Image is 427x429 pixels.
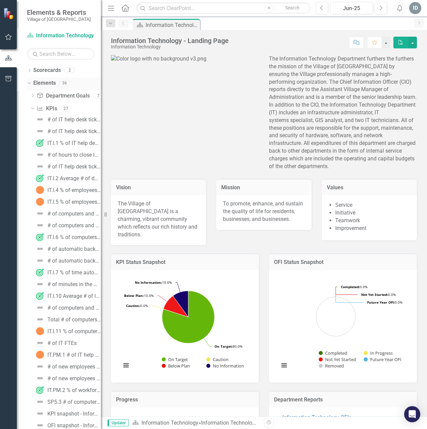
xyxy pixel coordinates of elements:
div: Jun-25 [333,4,371,12]
a: # of hours to close IT help desk tickets [34,149,101,160]
h3: Values [327,185,412,191]
img: On Target [36,233,44,241]
button: Search [275,3,309,13]
img: On Target [36,386,44,394]
span: Updater [108,420,129,426]
div: # of new employees hired who need IT orientation [47,376,101,382]
a: IT.PM.2 % of workforce with IT access who participate in IT orientation [34,385,101,395]
img: No Information [36,198,44,206]
div: IT.PM.1 # of IT help desk tickets closed per FTE per month [47,352,101,358]
button: ID [409,2,421,14]
img: Color logo with no background v3.png [111,55,206,63]
div: IT.I.5 % of employees satisfied with the timeliness of IT help desk services [47,199,101,205]
button: View chart menu, Chart [121,361,131,370]
tspan: On Target: [215,344,233,349]
div: 36 [59,80,70,86]
a: IT.I.2 Average # of days to close IT help desk tickets [34,173,101,184]
text: 0.0% [361,292,396,297]
tspan: No Information: [135,280,162,285]
li: Teamwork [335,217,410,225]
a: # of IT FTEs [34,338,77,348]
div: IT.I.7 % of time automatic backups are successful [47,270,101,276]
text: 0.0% [126,303,148,308]
tspan: Caution: [126,303,140,308]
a: Elements [33,79,56,87]
span: Search [285,5,300,10]
a: # of IT help desk tickets submitted [34,126,101,136]
div: # of IT help desk tickets closed [DATE] [47,117,101,123]
img: Not Defined [36,304,44,312]
li: Improvement [335,225,410,232]
li: Service [335,201,410,209]
text: 10.0% [135,280,172,285]
p: To promote, enhance, and sustain the quality of life for residents, businesses, and businesses. [223,200,305,223]
a: KPI snapshot - Information Technology [34,408,101,419]
li: Initiative [335,209,410,217]
text: 10.0% [124,293,154,298]
img: Not Defined [36,257,44,265]
tspan: Below Plan: [124,293,144,298]
button: Show Below Plan [162,363,190,369]
img: Not Defined [36,162,44,170]
a: IT.I.10 Average # of lost IT staff work hours due to viruses or malware per month [34,290,101,301]
img: Not Defined [36,362,44,370]
a: IT.I.1 % of IT help desk tickets closed [DATE] [34,138,101,148]
img: Not Defined [36,115,44,123]
a: Scorecards [33,67,61,74]
div: Information Technology - Landing Page [111,37,229,44]
div: SP5.3 # of computers and servers maintained per IT FTE [47,399,101,405]
input: Search ClearPoint... [136,2,311,14]
button: Show Not Yet Started [319,356,356,362]
text: 0.0% [367,300,402,305]
div: # of IT help desk tickets submitted [47,128,101,134]
button: Jun-25 [330,2,373,14]
div: IT.I.1 % of IT help desk tickets closed [DATE] [47,140,101,146]
div: # of computers and servers that are [DEMOGRAPHIC_DATA] or less [47,305,101,311]
tspan: Completed: [341,284,360,289]
svg: Interactive chart [118,275,249,376]
tspan: Future Year OFI: [367,300,395,305]
div: IT.I.6 % of computers with current antivirus protection [47,234,101,240]
img: Not Defined [36,209,44,218]
p: The Village of [GEOGRAPHIC_DATA] is a charming, vibrant community which reflects our rich history... [118,200,199,238]
div: Information Technology - Landing Page [201,420,295,426]
a: IT.I.6 % of computers with current antivirus protection [34,232,101,242]
div: KPI snapshot - Information Technology [47,411,101,417]
div: Information Technology - Landing Page [146,21,198,29]
h3: OFI Status Snapshot [274,259,412,265]
img: On Target [36,174,44,182]
div: Information Technology [111,44,229,49]
img: No Information [36,327,44,335]
div: Chart. Highcharts interactive chart. [118,275,252,376]
img: Not Defined [36,221,44,229]
div: # of new employees who participate in IT orientation [47,364,101,370]
h3: Department Reports [274,397,412,403]
a: Information Technology [27,32,94,40]
img: Not Defined [36,151,44,159]
img: Not Defined [36,280,44,288]
a: IT.I.4 % of employees satisfied with the quality of IT help desk services [34,185,101,195]
a: # of minutes in the month [34,279,101,289]
a: KPIs [37,105,57,113]
div: 2 [64,68,75,73]
div: Open Intercom Messenger [404,406,420,422]
h3: Mission [221,185,306,191]
a: # of new employees who participate in IT orientation [34,361,101,372]
div: # of automatic backups that are successful [47,246,101,252]
path: Caution, 0. [163,309,188,317]
div: IT.PM.2 % of workforce with IT access who participate in IT orientation [47,387,101,393]
a: # of computers and servers within an active threshold [34,220,101,231]
path: On Target, 8. [162,291,215,343]
img: ClearPoint Strategy [3,8,15,19]
p: The Information Technology Department furthers the furthers the mission of the Village of [GEOGRA... [269,55,417,170]
a: SP5.3 # of computers and servers maintained per IT FTE [34,396,101,407]
img: Not Defined [36,398,44,406]
div: » [132,419,259,427]
button: Show Future Year OFI [364,356,401,362]
a: Total # of computers and servers in inventory [34,314,101,325]
a: IT.PM.1 # of IT help desk tickets closed per FTE per month [34,349,101,360]
h3: KPI Status Snapshot [116,259,254,265]
img: Not Defined [36,409,44,418]
a: # of IT help desk tickets closed [34,161,101,172]
button: Show In Progress [364,350,393,356]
